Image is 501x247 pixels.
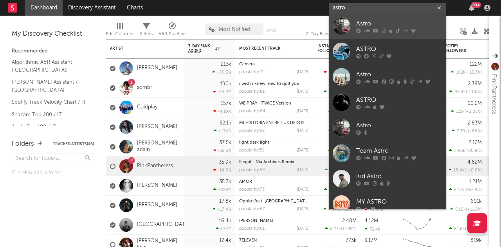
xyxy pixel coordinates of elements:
div: 7-Day Fans Added (7-Day Fans Added) [306,29,364,39]
a: [PERSON_NAME] [137,65,177,72]
div: popularity: 61 [239,227,265,231]
div: ( ) [449,89,482,94]
div: 16.4k [219,218,231,224]
div: Oppio (feat. Simba La Rue) [239,199,310,204]
div: Folders [12,139,34,149]
div: 122M [470,62,482,67]
span: 7-Day Fans Added [188,44,213,53]
div: ASTRO [356,44,442,54]
div: [DATE] [297,207,310,211]
div: 2.36M [468,81,482,87]
span: -1.06 % [467,90,481,94]
svg: Chart title [400,215,435,235]
div: Kid Astro [356,171,442,181]
div: -14.9 % [213,168,231,173]
span: 7.39k [457,129,468,133]
a: i wish i knew how to quit you [239,82,299,86]
div: MI HISTORIA ENTRE TUS DEDOS [239,121,310,125]
div: ( ) [451,109,482,114]
div: ( ) [449,187,482,192]
div: ( ) [328,109,357,114]
div: [DATE] [297,70,310,74]
div: ( ) [449,168,482,173]
div: 7-Day Fans Added (7-Day Fans Added) [306,20,364,42]
span: 115k [456,110,465,114]
a: Astro [329,115,446,141]
a: WE PRAY - TWICE Version [239,101,291,106]
a: ASTRO [329,90,446,115]
div: AMOR [239,180,310,184]
div: popularity: 64 [239,109,265,114]
button: 99+ [469,5,474,11]
div: [DATE] [297,129,310,133]
div: popularity: 81 [239,90,265,94]
div: light dark light [239,141,310,145]
div: Spotify Followers [443,44,470,53]
button: Tracked Artists(46) [53,142,94,146]
div: ( ) [325,168,357,173]
div: popularity: 59 [239,168,265,172]
div: Artist [110,46,169,51]
div: 157k [221,101,231,106]
div: Astro [356,70,442,79]
div: [DATE] [297,148,310,153]
div: ( ) [324,70,357,75]
span: 6.77k [330,227,341,231]
div: Filters [140,20,153,42]
a: sombr [137,85,152,91]
a: [PERSON_NAME] [137,202,177,209]
span: 5.16k [455,207,466,212]
div: [DATE] [297,227,310,231]
a: Coldplay [137,104,157,111]
div: ( ) [449,148,482,153]
div: ( ) [450,207,482,212]
div: i wish i knew how to quit you [239,82,310,86]
a: Illegal - Nia Archives Remix [239,160,294,164]
a: [PERSON_NAME] again.. [137,140,180,153]
div: 35.9k [219,160,231,165]
div: 72.4k [364,227,380,232]
span: 4.94k [328,207,340,212]
div: Astro [356,19,442,28]
div: Click to add a folder. [12,168,94,178]
a: Apple Top 100 / IT [12,123,86,131]
span: +66 % [469,129,481,133]
div: +174 % [214,128,231,133]
div: 4.62M [467,160,482,165]
div: +17.4 % [213,207,231,212]
a: [PERSON_NAME] [137,182,177,189]
div: 601k [470,199,482,204]
a: Astro [329,13,446,39]
div: ( ) [451,70,482,75]
div: 17.8k [219,199,231,204]
div: 190k [220,81,231,87]
a: Camera [239,62,255,67]
div: [DATE] [297,90,310,94]
div: -8.84k [364,207,383,212]
span: +11.2 % [467,207,481,212]
span: -20.8 % [467,149,481,153]
a: light dark light [239,141,269,145]
div: 7ELEVEN [239,238,310,243]
div: WE PRAY - TWICE Version [239,101,310,106]
div: Astro [356,121,442,130]
span: +12.3 % [341,207,355,212]
input: Search for folders... [12,153,94,164]
a: MY ASTRO [329,191,446,217]
a: Kid Astro [329,166,446,191]
a: Astro [329,64,446,90]
div: ( ) [325,226,357,231]
a: Shazam Top 200 / IT [12,110,86,119]
div: [DATE] [297,109,310,114]
a: [PERSON_NAME] [239,219,273,223]
div: [DATE] [297,168,310,172]
a: MI HISTORIA ENTRE TUS DEDOS [239,121,305,125]
div: Camera [239,62,310,67]
span: 18.4k [454,168,465,173]
div: 3.17M [364,238,378,243]
div: -4.19 % [213,109,231,114]
div: 60.2M [467,101,482,106]
button: Save [266,28,276,32]
div: 2.48M [342,218,357,224]
a: AMOR [239,180,252,184]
